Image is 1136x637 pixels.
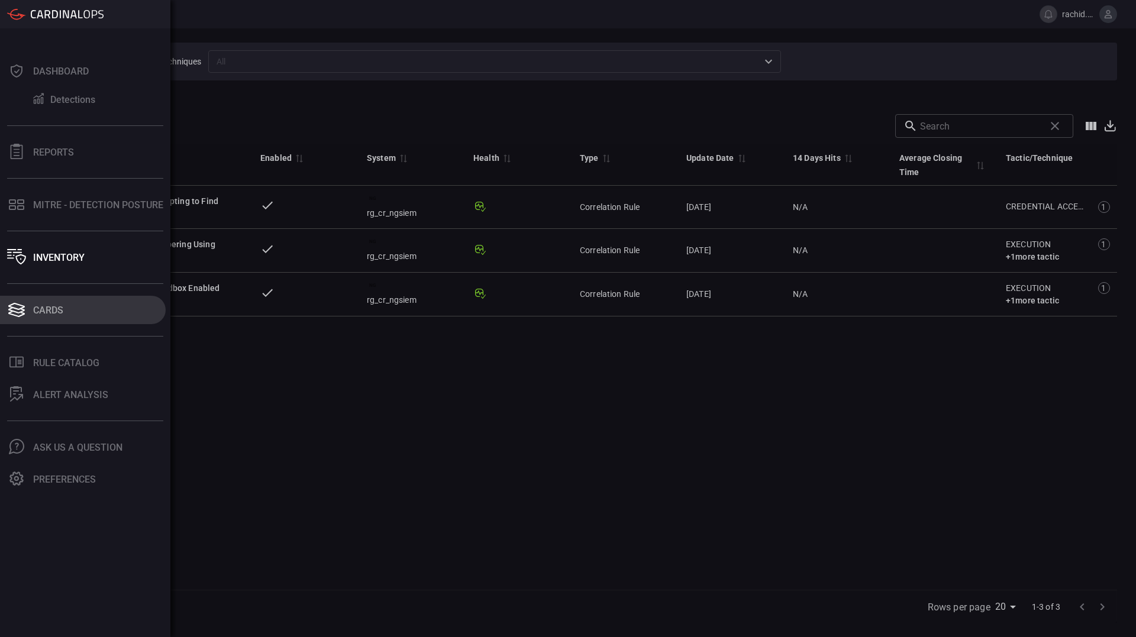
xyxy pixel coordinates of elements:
div: rg_cr_ngsiem [367,238,454,262]
span: Go to previous page [1072,600,1092,612]
div: Inventory [33,252,85,263]
div: rg_cr_ngsiem [367,282,454,306]
span: N/A [793,289,808,299]
div: ALERT ANALYSIS [33,389,108,400]
td: [DATE] [677,273,783,316]
div: NG [367,195,379,202]
label: Rows per page [928,600,990,614]
div: Credential Access [1006,201,1085,213]
button: Show/Hide columns [1079,114,1103,138]
div: Health [473,151,499,165]
div: Type [580,151,599,165]
td: [DATE] [677,186,783,229]
div: NG [367,282,379,289]
div: Correlation Rule [580,201,667,213]
span: N/A [793,245,808,255]
span: rachid.gottih [1062,9,1095,19]
td: [DATE] [677,229,783,273]
span: 1-3 of 3 [1027,601,1065,613]
span: N/A [793,202,808,212]
div: Rule Catalog [33,357,99,368]
div: 1 [1098,238,1110,250]
span: Sort by Average Closing Time descending [973,160,987,170]
span: + 1 more tactic [1006,252,1059,261]
button: Export [1103,119,1117,132]
div: MITRE - Detection Posture [33,199,163,211]
div: Rows per page [995,597,1020,616]
span: Sort by System ascending [396,153,410,163]
div: Dashboard [33,66,89,77]
div: 1 [1098,282,1110,294]
div: Execution [1006,238,1085,251]
button: Open [760,53,777,70]
div: Detections [50,94,95,105]
div: Update Date [686,151,734,165]
div: 14 Days Hits [793,151,841,165]
input: Search [920,114,1040,138]
span: Clear search [1045,116,1065,136]
div: Preferences [33,474,96,485]
div: NG [367,238,379,245]
div: Tactic/Technique [1006,151,1073,165]
div: Cards [33,305,63,316]
span: + 1 more tactic [1006,296,1059,305]
div: Correlation Rule [580,244,667,256]
div: rg_cr_ngsiem [367,195,454,219]
div: System [367,151,396,165]
span: Sort by Health ascending [499,153,514,163]
div: Average Closing Time [899,151,973,179]
div: 1 [1098,201,1110,213]
div: Reports [33,147,74,158]
span: Sort by 14 Days Hits descending [841,153,855,163]
div: Execution [1006,282,1085,295]
span: Sort by Enabled descending [292,153,306,163]
input: All [212,54,758,69]
span: Sort by Type ascending [599,153,613,163]
span: Sort by Update Date descending [734,153,748,163]
div: Correlation Rule [580,288,667,300]
div: Enabled [260,151,292,165]
span: Go to next page [1092,600,1112,612]
div: Ask Us A Question [33,442,122,453]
